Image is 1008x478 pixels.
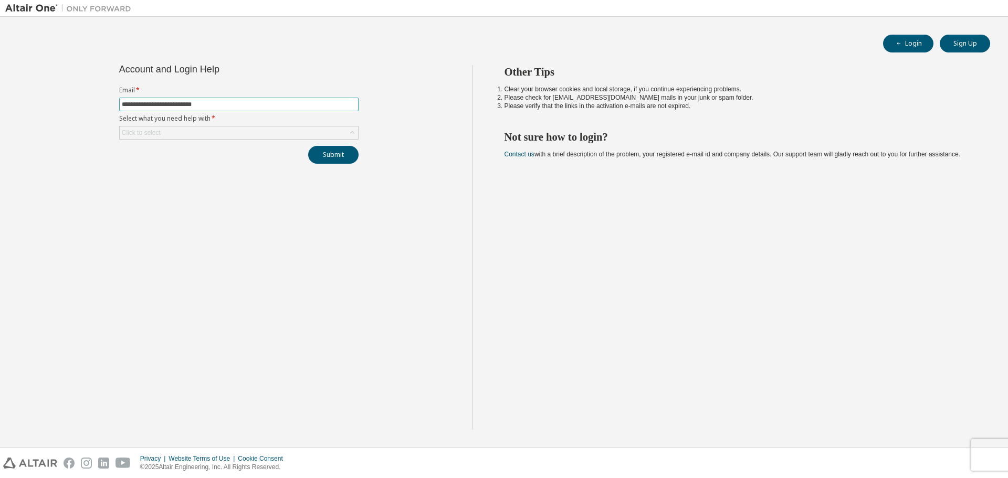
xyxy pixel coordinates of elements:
[505,85,972,93] li: Clear your browser cookies and local storage, if you continue experiencing problems.
[119,114,359,123] label: Select what you need help with
[115,458,131,469] img: youtube.svg
[3,458,57,469] img: altair_logo.svg
[140,454,169,463] div: Privacy
[940,35,990,52] button: Sign Up
[119,65,311,73] div: Account and Login Help
[122,129,161,137] div: Click to select
[120,126,358,139] div: Click to select
[505,151,960,158] span: with a brief description of the problem, your registered e-mail id and company details. Our suppo...
[140,463,289,472] p: © 2025 Altair Engineering, Inc. All Rights Reserved.
[505,151,534,158] a: Contact us
[64,458,75,469] img: facebook.svg
[505,65,972,79] h2: Other Tips
[119,86,359,94] label: Email
[169,454,238,463] div: Website Terms of Use
[238,454,289,463] div: Cookie Consent
[883,35,933,52] button: Login
[98,458,109,469] img: linkedin.svg
[505,102,972,110] li: Please verify that the links in the activation e-mails are not expired.
[308,146,359,164] button: Submit
[505,130,972,144] h2: Not sure how to login?
[5,3,136,14] img: Altair One
[505,93,972,102] li: Please check for [EMAIL_ADDRESS][DOMAIN_NAME] mails in your junk or spam folder.
[81,458,92,469] img: instagram.svg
